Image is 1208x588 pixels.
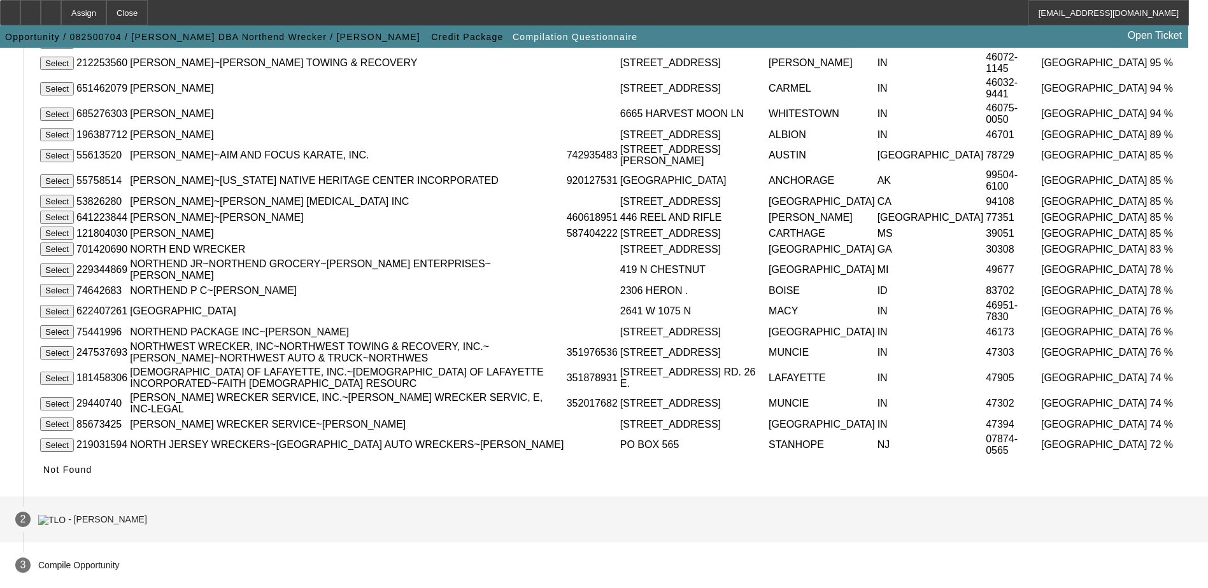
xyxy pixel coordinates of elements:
td: [GEOGRAPHIC_DATA] [1041,391,1148,416]
td: [GEOGRAPHIC_DATA] [1041,76,1148,101]
button: Select [40,195,74,208]
button: Select [40,346,74,360]
td: [STREET_ADDRESS] RD. 26 E. [620,366,767,390]
td: 2641 W 1075 N [620,299,767,323]
td: 49677 [985,258,1039,282]
td: [STREET_ADDRESS] [620,325,767,339]
td: 446 REEL AND RIFLE [620,210,767,225]
td: 85 % [1149,143,1189,167]
td: [PERSON_NAME]~[US_STATE] NATIVE HERITAGE CENTER INCORPORATED [129,169,565,193]
button: Select [40,211,74,224]
td: [GEOGRAPHIC_DATA] [768,194,876,209]
td: CARTHAGE [768,226,876,241]
td: 07874-0565 [985,433,1039,457]
span: Not Found [43,465,92,475]
td: [PERSON_NAME]~[PERSON_NAME] [MEDICAL_DATA] INC [129,194,565,209]
td: [PERSON_NAME] [129,226,565,241]
td: 39051 [985,226,1039,241]
td: 46701 [985,127,1039,142]
td: IN [877,340,984,365]
td: 55613520 [76,143,128,167]
td: 181458306 [76,366,128,390]
td: NORTHEND JR~NORTHEND GROCERY~[PERSON_NAME] ENTERPRISES~[PERSON_NAME] [129,258,565,282]
button: Select [40,438,74,452]
td: [STREET_ADDRESS] [620,76,767,101]
p: Compile Opportunity [38,560,120,570]
td: [PERSON_NAME] [129,76,565,101]
td: BOISE [768,283,876,298]
td: CA [877,194,984,209]
img: TLO [38,515,66,525]
button: Compilation Questionnaire [509,25,641,48]
td: 76 % [1149,299,1189,323]
td: [PERSON_NAME] [129,127,565,142]
td: IN [877,366,984,390]
button: Select [40,325,74,339]
td: 641223844 [76,210,128,225]
td: 89 % [1149,127,1189,142]
span: Credit Package [431,32,503,42]
td: 46032-9441 [985,76,1039,101]
td: NJ [877,433,984,457]
td: [GEOGRAPHIC_DATA] [1041,194,1148,209]
td: ANCHORAGE [768,169,876,193]
td: 75441996 [76,325,128,339]
td: 76 % [1149,340,1189,365]
td: [GEOGRAPHIC_DATA] [129,299,565,323]
td: [DEMOGRAPHIC_DATA] OF LAFAYETTE, INC.~[DEMOGRAPHIC_DATA] OF LAFAYETTE INCORPORATED~FAITH [DEMOGRA... [129,366,565,390]
button: Select [40,305,74,318]
td: [PERSON_NAME]~AIM AND FOCUS KARATE, INC. [129,143,565,167]
td: CARMEL [768,76,876,101]
td: 46075-0050 [985,102,1039,126]
td: [PERSON_NAME] [768,51,876,75]
td: PO BOX 565 [620,433,767,457]
td: 85 % [1149,169,1189,193]
td: [STREET_ADDRESS] [620,340,767,365]
td: 196387712 [76,127,128,142]
td: 2306 HERON . [620,283,767,298]
td: 351976536 [566,340,618,365]
td: 352017682 [566,391,618,416]
td: [STREET_ADDRESS] [620,194,767,209]
td: [GEOGRAPHIC_DATA] [877,210,984,225]
td: 55758514 [76,169,128,193]
td: 46072-1145 [985,51,1039,75]
td: [STREET_ADDRESS] [620,417,767,431]
button: Credit Package [428,25,506,48]
td: IN [877,299,984,323]
td: 78729 [985,143,1039,167]
td: 85 % [1149,210,1189,225]
span: Opportunity / 082500704 / [PERSON_NAME] DBA Northend Wrecker / [PERSON_NAME] [5,32,420,42]
td: 219031594 [76,433,128,457]
span: Compilation Questionnaire [513,32,637,42]
td: 47302 [985,391,1039,416]
td: 685276303 [76,102,128,126]
td: 587404222 [566,226,618,241]
td: 742935483 [566,143,618,167]
button: Select [40,417,74,431]
td: [GEOGRAPHIC_DATA] [1041,299,1148,323]
td: [GEOGRAPHIC_DATA] [1041,169,1148,193]
td: IN [877,51,984,75]
td: 72 % [1149,433,1189,457]
td: MACY [768,299,876,323]
a: Open Ticket [1123,25,1187,46]
td: [GEOGRAPHIC_DATA] [1041,226,1148,241]
td: MS [877,226,984,241]
button: Select [40,397,74,410]
td: 78 % [1149,258,1189,282]
td: [GEOGRAPHIC_DATA] [1041,127,1148,142]
td: 99504-6100 [985,169,1039,193]
td: [STREET_ADDRESS] [620,226,767,241]
td: NORTH JERSEY WRECKERS~[GEOGRAPHIC_DATA] AUTO WRECKERS~[PERSON_NAME] [129,433,565,457]
td: 47303 [985,340,1039,365]
td: [STREET_ADDRESS] [620,391,767,416]
td: STANHOPE [768,433,876,457]
td: IN [877,417,984,431]
button: Select [40,82,74,95]
td: 30308 [985,242,1039,256]
td: [GEOGRAPHIC_DATA] [620,169,767,193]
button: Select [40,284,74,297]
td: MI [877,258,984,282]
td: 651462079 [76,76,128,101]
